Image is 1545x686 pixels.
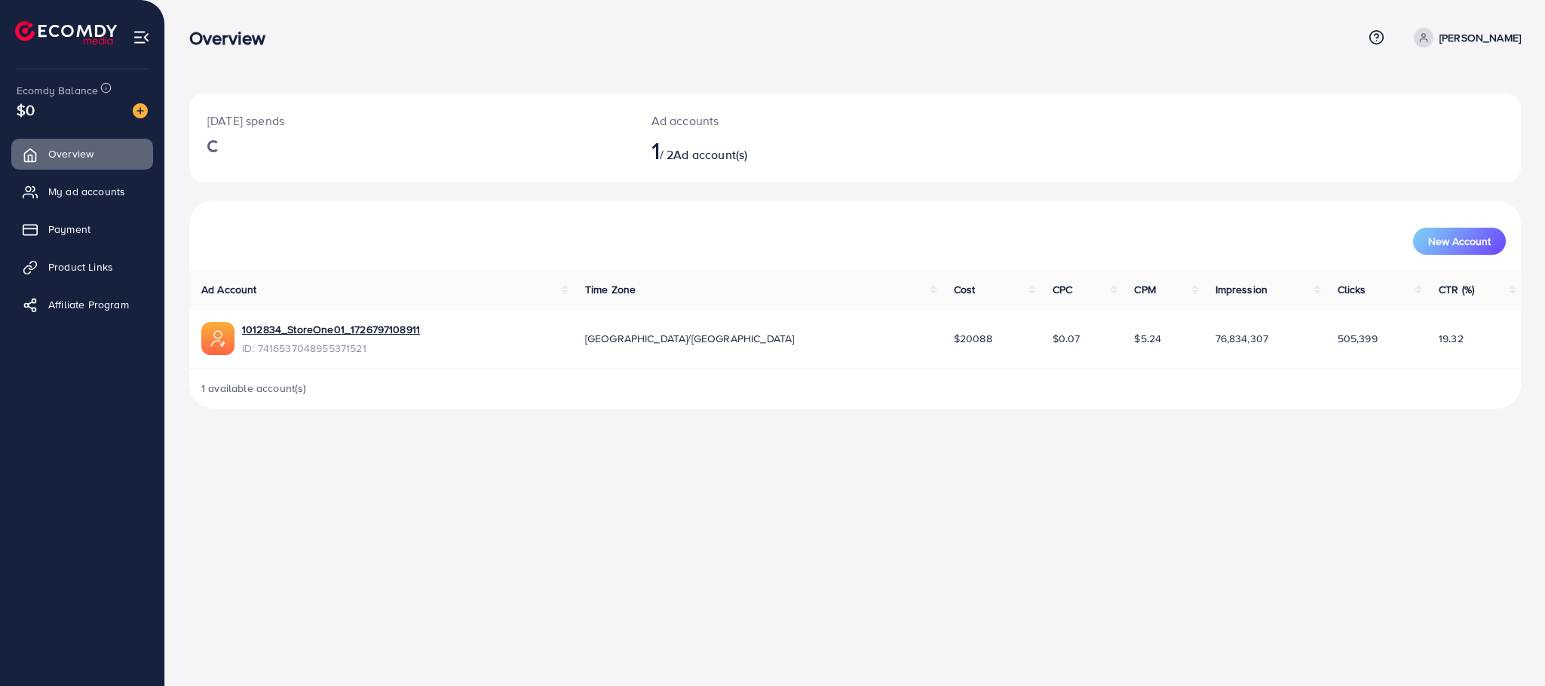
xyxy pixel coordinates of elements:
[651,112,949,130] p: Ad accounts
[1215,331,1269,346] span: 76,834,307
[11,176,153,207] a: My ad accounts
[11,252,153,282] a: Product Links
[1408,28,1521,47] a: [PERSON_NAME]
[1134,331,1161,346] span: $5.24
[585,282,636,297] span: Time Zone
[15,21,117,44] img: logo
[673,146,747,163] span: Ad account(s)
[1439,29,1521,47] p: [PERSON_NAME]
[48,184,125,199] span: My ad accounts
[11,139,153,169] a: Overview
[1413,228,1506,255] button: New Account
[242,341,420,356] span: ID: 7416537048955371521
[201,381,307,396] span: 1 available account(s)
[48,146,93,161] span: Overview
[48,297,129,312] span: Affiliate Program
[1053,282,1072,297] span: CPC
[201,282,257,297] span: Ad Account
[17,83,98,98] span: Ecomdy Balance
[48,222,90,237] span: Payment
[11,289,153,320] a: Affiliate Program
[1428,236,1491,247] span: New Account
[1053,331,1081,346] span: $0.07
[585,331,795,346] span: [GEOGRAPHIC_DATA]/[GEOGRAPHIC_DATA]
[11,214,153,244] a: Payment
[133,103,148,118] img: image
[954,282,976,297] span: Cost
[1338,331,1378,346] span: 505,399
[1134,282,1155,297] span: CPM
[201,322,235,355] img: ic-ads-acc.e4c84228.svg
[207,112,615,130] p: [DATE] spends
[189,27,277,49] h3: Overview
[1439,331,1464,346] span: 19.32
[651,133,660,167] span: 1
[133,29,150,46] img: menu
[1215,282,1268,297] span: Impression
[1439,282,1474,297] span: CTR (%)
[1338,282,1366,297] span: Clicks
[48,259,113,274] span: Product Links
[242,322,420,337] a: 1012834_StoreOne01_1726797108911
[954,331,992,346] span: $20088
[651,136,949,164] h2: / 2
[17,99,35,121] span: $0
